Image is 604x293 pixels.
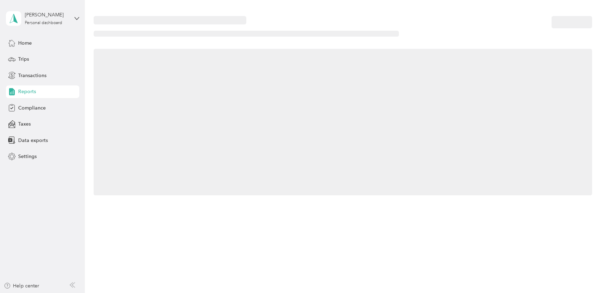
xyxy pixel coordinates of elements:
iframe: Everlance-gr Chat Button Frame [565,254,604,293]
span: Reports [18,88,36,95]
span: Home [18,39,32,47]
span: Taxes [18,120,31,128]
span: Trips [18,55,29,63]
button: Help center [4,282,39,290]
span: Data exports [18,137,48,144]
div: [PERSON_NAME] [25,11,68,18]
span: Settings [18,153,37,160]
span: Compliance [18,104,46,112]
span: Transactions [18,72,46,79]
div: Personal dashboard [25,21,62,25]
